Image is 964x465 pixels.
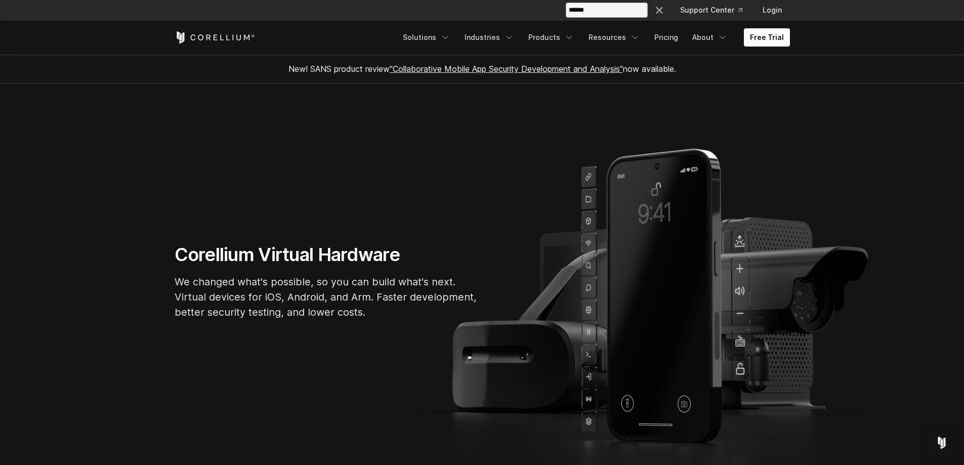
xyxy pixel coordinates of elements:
a: Corellium Home [175,31,255,44]
a: Industries [458,28,520,47]
a: Pricing [648,28,684,47]
span: New! SANS product review now available. [288,64,676,74]
a: Products [522,28,580,47]
a: Support Center [672,1,750,19]
a: Login [755,1,790,19]
a: "Collaborative Mobile App Security Development and Analysis" [390,64,623,74]
div: Open Intercom Messenger [930,431,954,455]
h1: Corellium Virtual Hardware [175,243,478,266]
button: Search [650,1,668,19]
div: Navigation Menu [397,28,790,47]
div: × [654,2,664,17]
a: Free Trial [744,28,790,47]
a: Solutions [397,28,456,47]
div: Navigation Menu [642,1,790,19]
p: We changed what's possible, so you can build what's next. Virtual devices for iOS, Android, and A... [175,274,478,320]
a: About [686,28,734,47]
a: Resources [582,28,646,47]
